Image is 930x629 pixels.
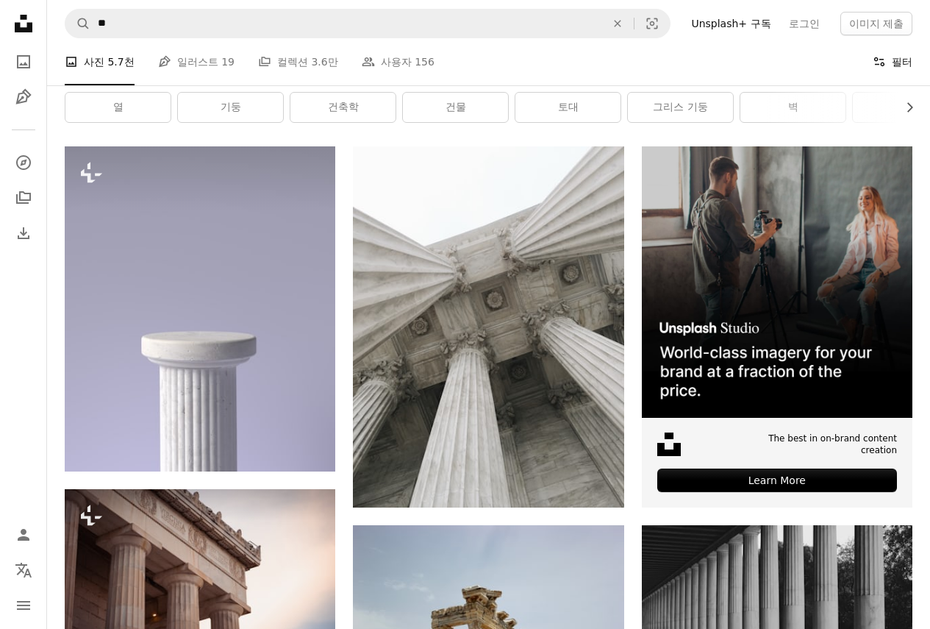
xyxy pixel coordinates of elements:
[9,148,38,177] a: 탐색
[178,93,283,122] a: 기둥
[258,38,338,85] a: 컬렉션 3.6만
[682,12,779,35] a: Unsplash+ 구독
[65,302,335,316] a: 회색 배경에 흰색 상단이 있는 흰색 기둥
[158,38,235,85] a: 일러스트 19
[353,609,623,622] a: 기둥의 근접 촬영 사진
[353,146,623,508] img: 화이트 필라 포스트
[9,520,38,550] a: 로그인 / 가입
[65,9,670,38] form: 사이트 전체에서 이미지 찾기
[403,93,508,122] a: 건물
[9,218,38,248] a: 다운로드 내역
[415,54,434,70] span: 156
[642,146,912,417] img: file-1715651741414-859baba4300dimage
[763,433,897,458] span: The best in on-brand content creation
[311,54,337,70] span: 3.6만
[9,82,38,112] a: 일러스트
[9,555,38,585] button: 언어
[9,591,38,620] button: 메뉴
[634,10,670,38] button: 시각적 검색
[65,146,335,472] img: 회색 배경에 흰색 상단이 있는 흰색 기둥
[780,12,829,35] a: 로그인
[657,469,897,492] div: Learn More
[362,38,434,85] a: 사용자 156
[628,93,733,122] a: 그리스 기둥
[65,561,335,575] a: 기둥이 있는 건물 꼭대기의 클로즈업
[65,10,90,38] button: Unsplash 검색
[601,10,634,38] button: 삭제
[896,93,912,122] button: 목록을 오른쪽으로 스크롤
[657,433,681,456] img: file-1631678316303-ed18b8b5cb9cimage
[642,146,912,508] a: The best in on-brand content creationLearn More
[515,93,620,122] a: 토대
[65,93,171,122] a: 열
[9,9,38,41] a: 홈 — Unsplash
[740,93,845,122] a: 벽
[9,47,38,77] a: 사진
[221,54,235,70] span: 19
[9,183,38,213] a: 컬렉션
[873,38,912,85] button: 필터
[642,609,912,622] a: 건물의 그레이스케일 사진
[290,93,396,122] a: 건축학
[353,320,623,333] a: 화이트 필라 포스트
[840,12,912,35] button: 이미지 제출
